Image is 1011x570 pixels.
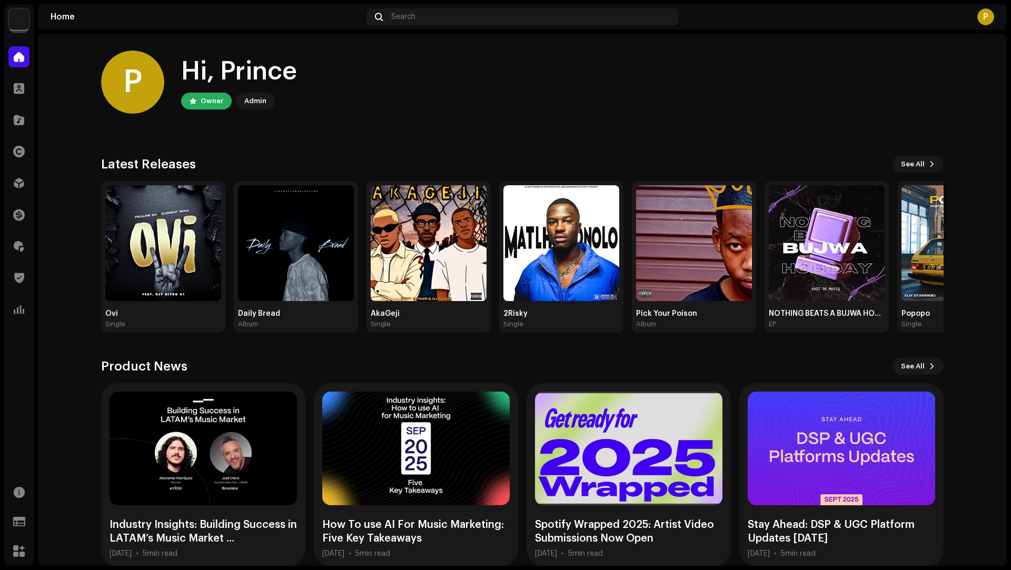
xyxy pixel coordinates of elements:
[349,549,351,558] div: •
[136,549,138,558] div: •
[181,55,297,88] div: Hi, Prince
[535,549,557,558] div: [DATE]
[748,518,935,545] div: Stay Ahead: DSP & UGC Platform Updates [DATE]
[769,320,776,328] div: EP
[769,185,885,301] img: cefefaf2-803b-4a98-84ca-cb9c6710f041
[893,156,944,173] button: See All
[636,185,752,301] img: ebc8049a-2f9f-4327-bc3b-0672ff202bde
[371,320,391,328] div: Single
[101,51,164,114] div: P
[143,549,177,558] div: 5
[201,95,223,107] div: Owner
[110,518,297,545] div: Industry Insights: Building Success in LATAM’s Music Market ...
[238,320,258,328] div: Album
[568,549,603,558] div: 5
[371,185,487,301] img: a6f7be72-40c2-437e-9eaf-2004f53d6bc5
[147,550,177,557] span: min read
[51,13,362,21] div: Home
[322,518,510,545] div: How To use AI For Music Marketing: Five Key Takeaways
[105,185,221,301] img: 6d53a08a-6196-4a3b-b754-ce27595e00fd
[110,549,132,558] div: [DATE]
[774,549,777,558] div: •
[322,549,344,558] div: [DATE]
[360,550,390,557] span: min read
[893,358,944,375] button: See All
[503,309,619,318] div: 2Risky
[105,320,125,328] div: Single
[101,358,187,375] h3: Product News
[238,309,354,318] div: Daily Bread
[244,95,266,107] div: Admin
[901,356,925,377] span: See All
[781,549,816,558] div: 5
[503,320,523,328] div: Single
[901,320,921,328] div: Single
[636,309,752,318] div: Pick Your Poison
[769,309,885,318] div: NOTHING BEATS A BUJWA HOLIDAY
[238,185,354,301] img: 081bdf07-ec68-4901-8feb-d7251a7e3ce3
[785,550,816,557] span: min read
[503,185,619,301] img: 7bd51ca5-a03f-49b2-a25f-80c1df297b1c
[105,309,221,318] div: Ovi
[355,549,390,558] div: 5
[748,549,770,558] div: [DATE]
[371,309,487,318] div: AkaGeji
[391,13,415,21] span: Search
[572,550,603,557] span: min read
[636,320,656,328] div: Album
[535,518,722,545] div: Spotify Wrapped 2025: Artist Video Submissions Now Open
[101,156,196,173] h3: Latest Releases
[8,8,29,29] img: d6d936c5-4811-4bb5-96e9-7add514fcdf6
[901,154,925,175] span: See All
[977,8,994,25] div: P
[561,549,564,558] div: •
